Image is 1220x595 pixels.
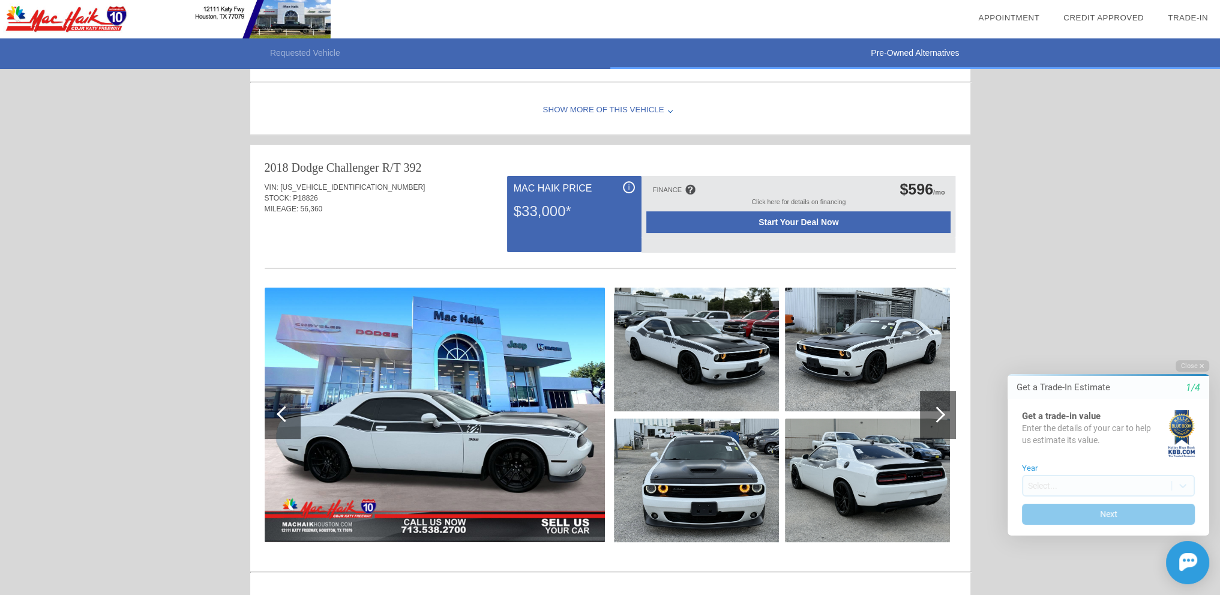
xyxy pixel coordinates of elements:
img: 5.jpg [785,418,950,542]
div: FINANCE [653,186,682,193]
div: Show More of this Vehicle [250,86,970,134]
span: 56,360 [301,205,323,213]
span: MILEAGE: [265,205,299,213]
div: 2018 Dodge Challenger [265,159,379,176]
div: R/T 392 [382,159,422,176]
div: /mo [900,181,945,198]
div: i [623,181,635,193]
div: Click here for details on financing [646,198,951,211]
a: Appointment [978,13,1039,22]
img: 2.jpg [614,288,779,411]
span: STOCK: [265,194,291,202]
span: [US_VEHICLE_IDENTIFICATION_NUMBER] [280,183,425,192]
span: VIN: [265,183,278,192]
a: Trade-In [1168,13,1208,22]
iframe: Chat Assistance [982,349,1220,595]
span: P18826 [293,194,317,202]
img: 1.jpg [265,288,605,542]
img: 3.jpg [614,418,779,542]
span: $596 [900,181,933,198]
div: Quoted on [DATE] 9:46:43 AM [265,232,956,252]
div: Mac Haik Price [514,181,635,196]
img: 4.jpg [785,288,950,411]
div: $33,000* [514,196,635,227]
a: Credit Approved [1063,13,1144,22]
span: Start Your Deal Now [661,217,936,227]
